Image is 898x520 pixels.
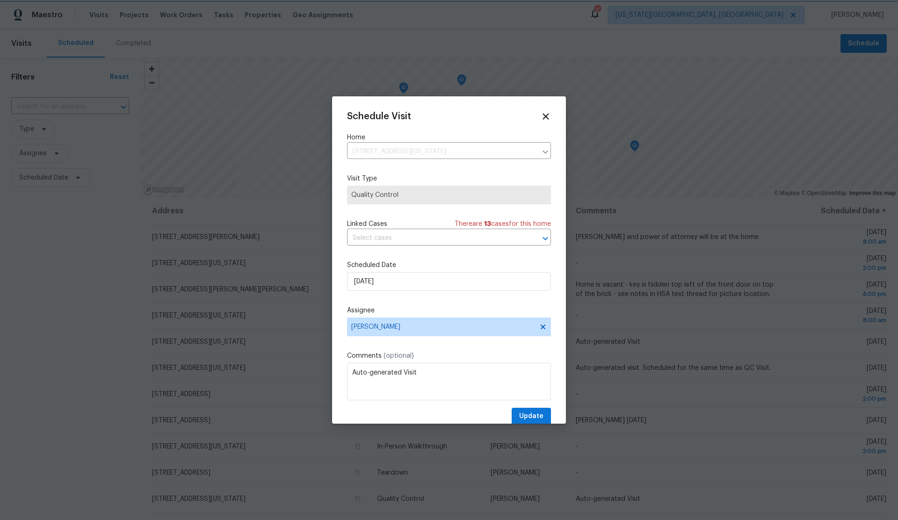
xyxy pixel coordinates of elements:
input: Enter in an address [347,144,537,159]
label: Scheduled Date [347,260,551,270]
textarea: Auto-generated Visit [347,363,551,400]
label: Comments [347,351,551,361]
span: [PERSON_NAME] [351,323,535,331]
input: Select cases [347,231,525,246]
label: Home [347,133,551,142]
button: Open [539,232,552,245]
span: (optional) [384,353,414,359]
span: Update [519,411,543,422]
button: Update [512,408,551,425]
label: Assignee [347,306,551,315]
span: Linked Cases [347,219,387,229]
span: Quality Control [351,190,547,200]
span: 13 [484,221,491,227]
input: M/D/YYYY [347,272,551,291]
span: Schedule Visit [347,112,411,121]
span: There are case s for this home [455,219,551,229]
label: Visit Type [347,174,551,183]
span: Close [541,111,551,122]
